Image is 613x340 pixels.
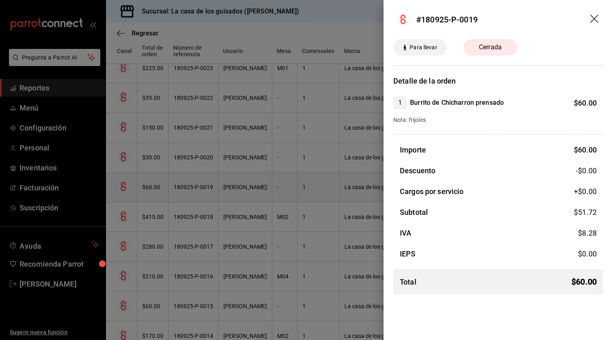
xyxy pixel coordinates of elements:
h3: Importe [400,144,426,155]
span: 1 [393,98,407,108]
span: $ 8.28 [578,229,597,237]
span: $ 0.00 [578,249,597,258]
h3: IVA [400,227,411,238]
span: Cerrada [474,42,507,52]
h3: Total [400,276,417,287]
span: +$ 0.00 [574,186,597,197]
h3: Cargos por servicio [400,186,464,197]
h3: Subtotal [400,207,428,218]
button: drag [590,15,600,24]
span: $ 51.72 [574,208,597,216]
span: $ 60.00 [574,99,597,107]
h3: Detalle de la orden [393,75,603,86]
span: Para llevar [406,43,440,52]
span: -$0.00 [576,165,597,176]
h3: IEPS [400,248,416,259]
span: Nota: frijoles [393,117,426,123]
span: $ 60.00 [571,276,597,288]
h3: Descuento [400,165,435,176]
span: $ 60.00 [574,146,597,154]
h4: Burrito de Chicharron prensado [410,98,504,108]
div: #180925-P-0019 [416,13,478,26]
